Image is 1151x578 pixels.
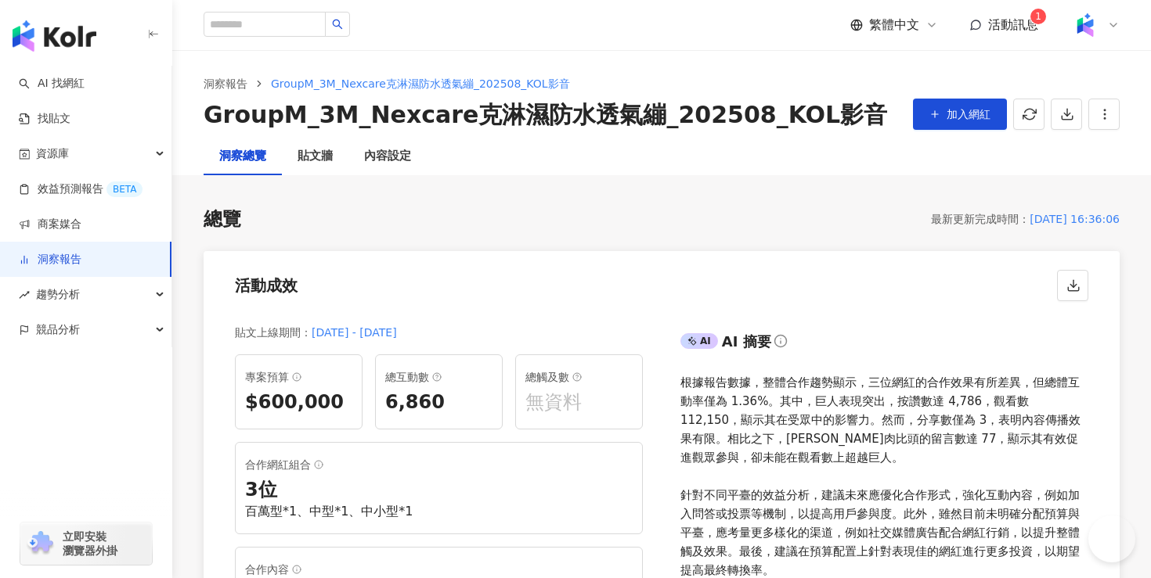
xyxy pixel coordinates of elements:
[204,99,887,131] div: GroupM_3M_Nexcare克淋濕防水透氣繃_202508_KOL影音
[200,75,251,92] a: 洞察報告
[245,503,633,520] div: 百萬型*1、中型*1、中小型*1
[19,76,85,92] a: searchAI 找網紅
[947,108,990,120] span: 加入網紅
[1088,515,1135,562] iframe: Help Scout Beacon - Open
[19,111,70,127] a: 找貼文
[869,16,919,34] span: 繁體中文
[219,147,266,166] div: 洞察總覽
[1030,210,1120,228] div: [DATE] 16:36:06
[312,323,397,342] div: [DATE] - [DATE]
[245,455,633,474] div: 合作網紅組合
[245,390,352,416] div: $600,000
[680,329,1088,361] div: AIAI 摘要
[931,210,1030,228] div: 最新更新完成時間 ：
[25,531,56,556] img: chrome extension
[19,252,81,267] a: 洞察報告
[385,368,493,386] div: 總互動數
[19,181,143,197] a: 效益預測報告BETA
[913,99,1007,130] button: 加入網紅
[36,312,80,347] span: 競品分析
[525,368,633,386] div: 總觸及數
[525,390,633,416] div: 無資料
[36,136,69,171] span: 資源庫
[235,275,298,296] div: 活動成效
[680,333,718,349] div: AI
[1035,11,1041,22] span: 1
[20,522,152,565] a: chrome extension立即安裝 瀏覽器外掛
[332,19,343,30] span: search
[364,147,411,166] div: 內容設定
[63,530,117,558] span: 立即安裝 瀏覽器外掛
[385,390,493,416] div: 6,860
[19,217,81,232] a: 商案媒合
[298,147,333,166] div: 貼文牆
[36,277,80,312] span: 趨勢分析
[13,20,96,52] img: logo
[235,323,312,342] div: 貼文上線期間 ：
[204,206,241,233] div: 總覽
[271,77,570,90] span: GroupM_3M_Nexcare克淋濕防水透氣繃_202508_KOL影音
[245,368,352,386] div: 專案預算
[245,477,633,504] div: 3 位
[988,17,1038,32] span: 活動訊息
[19,289,30,300] span: rise
[722,332,771,351] div: AI 摘要
[1070,10,1100,40] img: Kolr%20app%20icon%20%281%29.png
[1030,9,1046,24] sup: 1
